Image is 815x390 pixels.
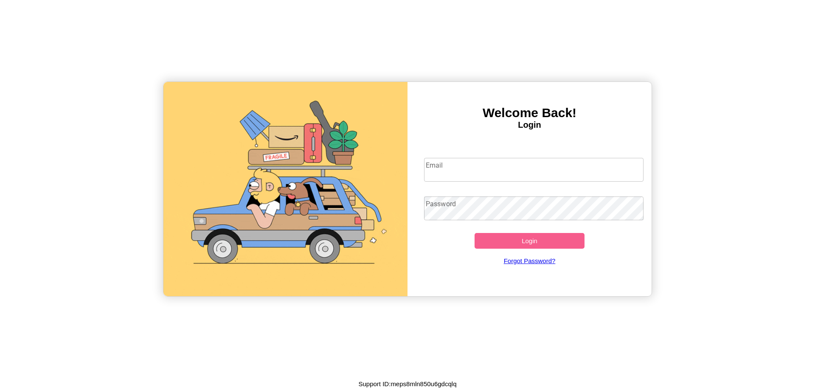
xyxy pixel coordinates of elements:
[163,82,407,296] img: gif
[407,120,652,130] h4: Login
[407,106,652,120] h3: Welcome Back!
[359,378,457,390] p: Support ID: meps8mln850u6gdcqlq
[475,233,585,249] button: Login
[420,249,640,273] a: Forgot Password?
